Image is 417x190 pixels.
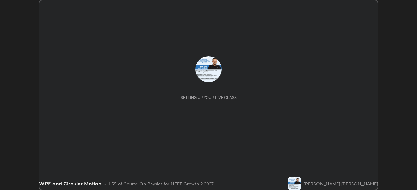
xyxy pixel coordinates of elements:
div: WPE and Circular Motion [39,180,101,187]
div: • [104,180,106,187]
div: [PERSON_NAME] [PERSON_NAME] [304,180,378,187]
div: Setting up your live class [181,95,237,100]
img: 56fac2372bd54d6a89ffab81bd2c5eeb.jpg [195,56,222,82]
div: L55 of Course On Physics for NEET Growth 2 2027 [109,180,214,187]
img: 56fac2372bd54d6a89ffab81bd2c5eeb.jpg [288,177,301,190]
